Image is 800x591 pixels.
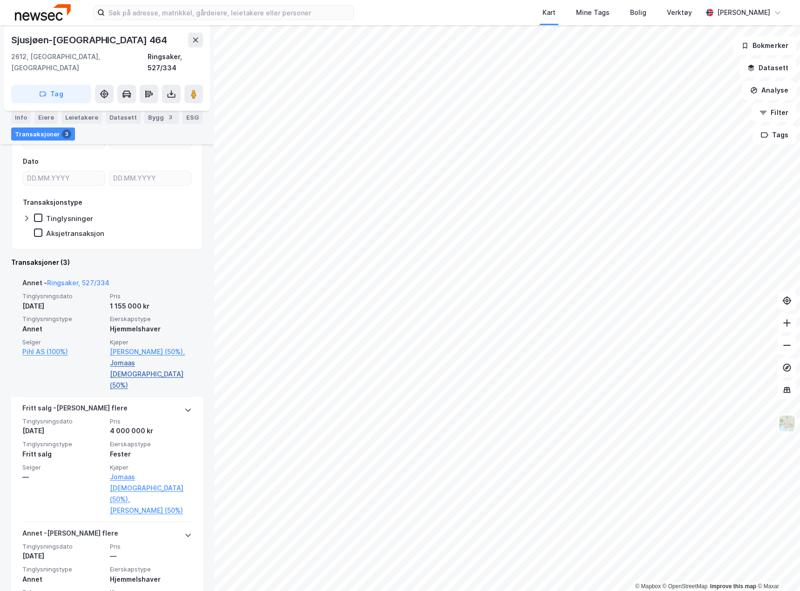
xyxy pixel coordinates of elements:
[733,36,796,55] button: Bokmerker
[110,565,192,573] span: Eierskapstype
[22,471,104,483] div: —
[753,126,796,144] button: Tags
[717,7,770,18] div: [PERSON_NAME]
[667,7,692,18] div: Verktøy
[22,323,104,335] div: Annet
[22,528,118,543] div: Annet - [PERSON_NAME] flere
[22,543,104,551] span: Tinglysningsdato
[742,81,796,100] button: Analyse
[183,111,203,124] div: ESG
[15,4,71,20] img: newsec-logo.f6e21ccffca1b3a03d2d.png
[630,7,646,18] div: Bolig
[110,543,192,551] span: Pris
[752,103,796,122] button: Filter
[11,128,75,141] div: Transaksjoner
[22,440,104,448] span: Tinglysningstype
[22,425,104,437] div: [DATE]
[110,449,192,460] div: Fester
[22,574,104,585] div: Annet
[11,51,148,74] div: 2612, [GEOGRAPHIC_DATA], [GEOGRAPHIC_DATA]
[110,338,192,346] span: Kjøper
[22,301,104,312] div: [DATE]
[22,403,128,417] div: Fritt salg - [PERSON_NAME] flere
[110,471,192,505] a: Jomaas [DEMOGRAPHIC_DATA] (50%),
[710,583,756,590] a: Improve this map
[110,292,192,300] span: Pris
[110,323,192,335] div: Hjemmelshaver
[22,449,104,460] div: Fritt salg
[778,415,796,432] img: Z
[110,346,192,357] a: [PERSON_NAME] (50%),
[106,111,141,124] div: Datasett
[11,111,31,124] div: Info
[542,7,556,18] div: Kart
[148,51,203,74] div: Ringsaker, 527/334
[753,546,800,591] iframe: Chat Widget
[22,292,104,300] span: Tinglysningsdato
[22,417,104,425] span: Tinglysningsdato
[739,59,796,77] button: Datasett
[576,7,610,18] div: Mine Tags
[110,357,192,391] a: Jomaas [DEMOGRAPHIC_DATA] (50%)
[11,85,91,103] button: Tag
[22,551,104,562] div: [DATE]
[110,417,192,425] span: Pris
[62,129,71,139] div: 3
[110,425,192,437] div: 4 000 000 kr
[22,338,104,346] span: Selger
[110,574,192,585] div: Hjemmelshaver
[166,113,175,122] div: 3
[23,171,105,185] input: DD.MM.YYYY
[110,440,192,448] span: Eierskapstype
[34,111,58,124] div: Eiere
[22,277,109,292] div: Annet -
[22,315,104,323] span: Tinglysningstype
[11,257,203,268] div: Transaksjoner (3)
[635,583,661,590] a: Mapbox
[110,315,192,323] span: Eierskapstype
[22,565,104,573] span: Tinglysningstype
[663,583,708,590] a: OpenStreetMap
[110,505,192,516] a: [PERSON_NAME] (50%)
[47,279,109,287] a: Ringsaker, 527/334
[11,33,169,47] div: Sjusjøen-[GEOGRAPHIC_DATA] 464
[110,463,192,471] span: Kjøper
[61,111,102,124] div: Leietakere
[23,197,82,208] div: Transaksjonstype
[109,171,191,185] input: DD.MM.YYYY
[23,156,39,167] div: Dato
[46,229,104,238] div: Aksjetransaksjon
[22,346,104,357] a: Pihl AS (100%)
[110,301,192,312] div: 1 155 000 kr
[46,214,93,223] div: Tinglysninger
[144,111,179,124] div: Bygg
[105,6,353,20] input: Søk på adresse, matrikkel, gårdeiere, leietakere eller personer
[110,551,192,562] div: —
[22,463,104,471] span: Selger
